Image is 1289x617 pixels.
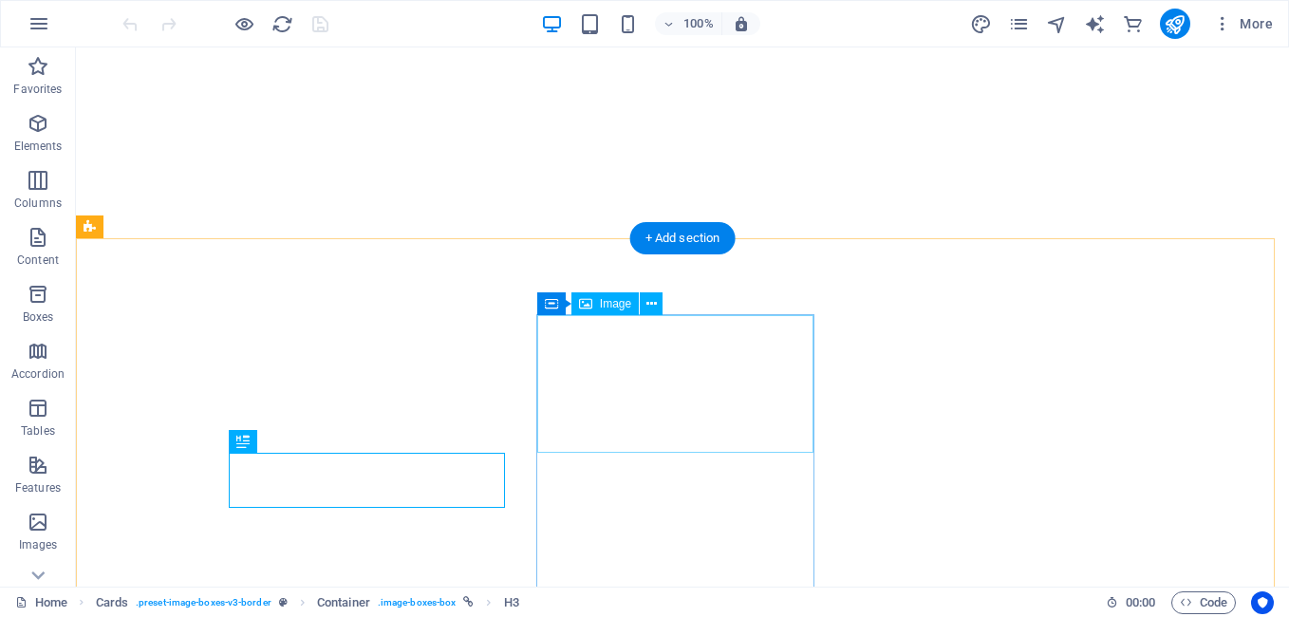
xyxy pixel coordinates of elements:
[1171,591,1236,614] button: Code
[11,366,65,382] p: Accordion
[23,309,54,325] p: Boxes
[1164,13,1186,35] i: Publish
[600,298,631,309] span: Image
[1126,591,1155,614] span: 00 00
[21,423,55,439] p: Tables
[271,12,293,35] button: reload
[683,12,714,35] h6: 100%
[1084,12,1107,35] button: text_generator
[317,591,370,614] span: Click to select. Double-click to edit
[733,15,750,32] i: On resize automatically adjust zoom level to fit chosen device.
[14,139,63,154] p: Elements
[271,13,293,35] i: Reload page
[1160,9,1190,39] button: publish
[15,480,61,495] p: Features
[1046,13,1068,35] i: Navigator
[1084,13,1106,35] i: AI Writer
[1205,9,1280,39] button: More
[1213,14,1273,33] span: More
[17,252,59,268] p: Content
[1106,591,1156,614] h6: Session time
[136,591,271,614] span: . preset-image-boxes-v3-border
[1251,591,1274,614] button: Usercentrics
[1139,595,1142,609] span: :
[233,12,255,35] button: Click here to leave preview mode and continue editing
[1180,591,1227,614] span: Code
[463,597,474,608] i: This element is linked
[1122,12,1145,35] button: commerce
[630,222,736,254] div: + Add section
[279,597,288,608] i: This element is a customizable preset
[378,591,457,614] span: . image-boxes-box
[970,12,993,35] button: design
[1008,12,1031,35] button: pages
[655,12,722,35] button: 100%
[970,13,992,35] i: Design (Ctrl+Alt+Y)
[15,591,67,614] a: Click to cancel selection. Double-click to open Pages
[96,591,128,614] span: Click to select. Double-click to edit
[13,82,62,97] p: Favorites
[96,591,519,614] nav: breadcrumb
[19,537,58,552] p: Images
[14,196,62,211] p: Columns
[1122,13,1144,35] i: Commerce
[1046,12,1069,35] button: navigator
[1008,13,1030,35] i: Pages (Ctrl+Alt+S)
[504,591,519,614] span: Click to select. Double-click to edit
